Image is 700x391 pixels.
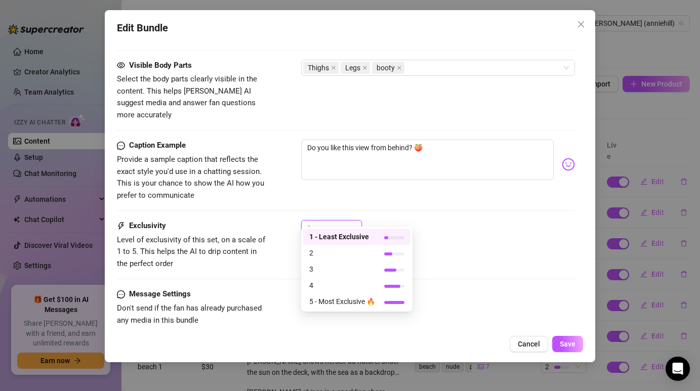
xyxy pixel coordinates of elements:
span: Thighs [308,62,329,73]
span: 1 - Least Exclusive [309,231,375,242]
span: eye [117,61,125,69]
span: 4 [309,280,375,291]
span: 3 [309,264,375,275]
span: booty [377,62,395,73]
strong: Visible Body Parts [129,61,192,70]
span: Legs [341,62,370,74]
div: Open Intercom Messenger [666,357,690,381]
span: close [397,65,402,70]
span: message [117,288,125,300]
button: Close [573,16,589,32]
span: Legs [345,62,360,73]
textarea: Do you like this view from behind? 🍑 [301,140,553,180]
span: close [362,65,367,70]
span: close [577,20,585,28]
span: Thighs [303,62,339,74]
span: Edit Bundle [117,20,168,36]
span: Don't send if the fan has already purchased any media in this bundle [117,303,262,325]
span: 2 [309,247,375,258]
img: svg%3e [562,158,575,171]
span: 5 - Most Exclusive 🔥 [309,296,375,307]
button: Save [552,336,583,352]
strong: Caption Example [129,141,186,150]
span: 1 [307,221,311,236]
span: Save [560,340,575,348]
span: Select the body parts clearly visible in the content. This helps [PERSON_NAME] AI suggest media a... [117,74,257,119]
span: message [117,140,125,152]
span: close [331,65,336,70]
span: Cancel [518,340,540,348]
span: Level of exclusivity of this set, on a scale of 1 to 5. This helps the AI to drip content in the ... [117,235,265,268]
strong: Exclusivity [129,221,166,230]
span: Provide a sample caption that reflects the exact style you'd use in a chatting session. This is y... [117,155,264,200]
button: Cancel [510,336,548,352]
span: Close [573,20,589,28]
span: thunderbolt [117,220,125,232]
strong: Message Settings [129,289,191,298]
span: booty [372,62,404,74]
